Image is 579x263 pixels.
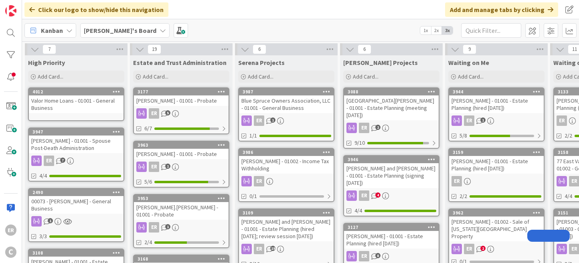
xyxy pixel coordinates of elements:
div: ER [449,176,544,186]
div: Valor Home Loans - 01001 - General Business [29,95,123,113]
div: [GEOGRAPHIC_DATA][PERSON_NAME] - 01001 - Estate Planning (meeting [DATE]) [344,95,439,120]
a: 3953[PERSON_NAME].[PERSON_NAME] - 01001 - ProbateER2/4 [133,194,229,248]
div: ER [359,190,369,201]
div: 3986 [243,150,334,155]
div: ER [359,251,369,261]
div: 3987 [243,89,334,95]
div: 00073 - [PERSON_NAME] - General Business [29,196,123,214]
div: 3962[PERSON_NAME] - 01002 - Sale of [US_STATE][GEOGRAPHIC_DATA] Property [449,209,544,241]
div: 4012 [29,88,123,95]
span: 3x [442,26,453,34]
span: 0/1 [249,192,257,200]
span: 2 [375,125,381,130]
div: 4012 [32,89,123,95]
span: 19 [148,45,161,54]
div: ER [134,162,229,172]
div: 2490 [29,189,123,196]
div: ER [149,108,159,119]
div: ER [344,251,439,261]
div: [PERSON_NAME] - 01001 - Estate Planning (hired [DATE]) [449,95,544,113]
div: ER [557,115,567,126]
span: 1x [420,26,431,34]
div: 3947 [29,128,123,136]
div: 3963[PERSON_NAME] - 01001 - Probate [134,142,229,159]
a: 3963[PERSON_NAME] - 01001 - ProbateER5/6 [133,141,229,188]
span: 7 [43,45,56,54]
span: 1 [270,117,275,123]
span: 2/4 [144,238,152,247]
a: 4012Valor Home Loans - 01001 - General Business [28,87,124,121]
span: High Priority [28,59,65,67]
div: ER [464,115,474,126]
div: ER [149,222,159,233]
span: 1 [480,117,486,123]
div: 3953 [138,196,229,201]
div: [PERSON_NAME] - 01001 - Estate Planning (hired [DATE]) [449,156,544,174]
div: 3108 [32,250,123,256]
div: 3944 [453,89,544,95]
div: 3962 [453,210,544,216]
span: Ryan Projects [343,59,418,67]
img: Visit kanbanzone.com [5,5,16,16]
div: 3088[GEOGRAPHIC_DATA][PERSON_NAME] - 01001 - Estate Planning (meeting [DATE]) [344,88,439,120]
div: 3963 [138,142,229,148]
a: 3944[PERSON_NAME] - 01001 - Estate Planning (hired [DATE])ER5/8 [448,87,545,142]
div: [PERSON_NAME] - 01001 - Probate [134,149,229,159]
input: Quick Filter... [461,23,521,38]
a: 3987Blue Spruce Owners Association, LLC - 01001 - General BusinessER1/1 [238,87,334,142]
div: [PERSON_NAME].[PERSON_NAME] - 01001 - Probate [134,202,229,220]
div: 3127[PERSON_NAME] - 01001 - Estate Planning (hired [DATE]) [344,224,439,249]
div: ER [449,115,544,126]
div: ER [254,244,264,254]
div: [PERSON_NAME] - 01002 - Sale of [US_STATE][GEOGRAPHIC_DATA] Property [449,216,544,241]
span: 19 [270,246,275,251]
span: 1 [48,218,53,223]
div: ER [134,222,229,233]
div: ER [254,115,264,126]
div: 249000073 - [PERSON_NAME] - General Business [29,189,123,214]
span: 6/7 [144,124,152,133]
a: 3946[PERSON_NAME] and [PERSON_NAME] - 01001 - Estate Planning (signing [DATE])ER4/4 [343,155,439,216]
div: 3987Blue Spruce Owners Association, LLC - 01001 - General Business [239,88,334,113]
span: 2/2 [460,192,467,200]
div: 3947 [32,129,123,135]
div: 3947[PERSON_NAME] - 01001 - Spouse Post-Death Administration [29,128,123,153]
a: 3159[PERSON_NAME] - 01001 - Estate Planning (hired [DATE])ER2/2 [448,148,545,202]
div: 3177 [134,88,229,95]
span: 3/3 [39,232,47,241]
div: 3127 [348,225,439,230]
a: 3947[PERSON_NAME] - 01001 - Spouse Post-Death AdministrationER4/4 [28,127,124,182]
div: ER [149,162,159,172]
div: 3953[PERSON_NAME].[PERSON_NAME] - 01001 - Probate [134,195,229,220]
div: 3953 [134,195,229,202]
span: Add Card... [353,73,379,80]
span: Add Card... [143,73,168,80]
div: 3963 [134,142,229,149]
div: [PERSON_NAME] - 01001 - Spouse Post-Death Administration [29,136,123,153]
div: ER [344,123,439,133]
div: [PERSON_NAME] and [PERSON_NAME] - 01001 - Estate Planning (signing [DATE]) [344,163,439,188]
div: 3944 [449,88,544,95]
div: Blue Spruce Owners Association, LLC - 01001 - General Business [239,95,334,113]
div: 3109 [243,210,334,216]
div: ER [239,244,334,254]
div: ER [359,123,369,133]
div: 3109 [239,209,334,216]
div: 3088 [344,88,439,95]
div: ER [449,244,544,254]
div: 3088 [348,89,439,95]
span: 4/4 [39,172,47,180]
div: ER [29,156,123,166]
span: Kanban [41,26,63,35]
b: [PERSON_NAME]'s Board [84,26,156,34]
span: Serena Projects [238,59,285,67]
div: 3159 [449,149,544,156]
div: 3946[PERSON_NAME] and [PERSON_NAME] - 01001 - Estate Planning (signing [DATE]) [344,156,439,188]
span: 5 [165,110,170,115]
span: 7 [60,158,65,163]
span: 5/6 [144,178,152,186]
div: 3946 [348,157,439,162]
span: Add Card... [458,73,484,80]
div: 3946 [344,156,439,163]
div: 3177[PERSON_NAME] - 01001 - Probate [134,88,229,106]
